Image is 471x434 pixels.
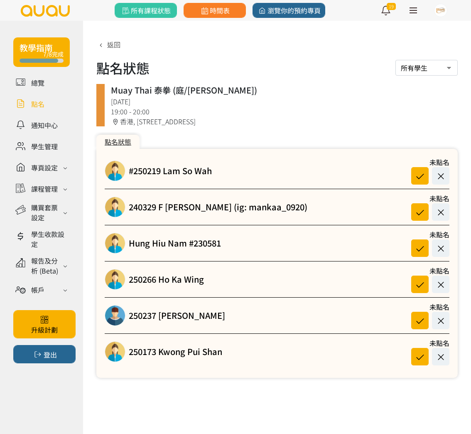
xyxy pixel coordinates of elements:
[111,106,451,116] div: 19:00 - 20:00
[129,273,204,286] a: 250266 Ho Ka Wing
[404,229,449,239] div: 未點名
[31,256,61,276] div: 報告及分析 (Beta)
[253,3,325,18] a: 瀏覽你的預約專頁
[13,310,76,338] a: 升級計劃
[20,5,71,17] img: logo.svg
[387,3,396,10] span: 19
[257,5,321,15] span: 瀏覽你的預約專頁
[96,39,120,49] a: 返回
[31,184,58,194] div: 課程管理
[111,96,451,106] div: [DATE]
[184,3,246,18] a: 時間表
[120,5,171,15] span: 所有課程狀態
[129,345,222,358] a: 250173 Kwong Pui Shan
[111,84,451,96] div: Muay Thai 泰拳 (庭/[PERSON_NAME])
[404,266,449,276] div: 未點名
[96,58,150,78] h1: 點名狀態
[129,201,307,213] a: 240329 F [PERSON_NAME] (ig: mankaa_0920)
[199,5,230,15] span: 時間表
[13,345,76,363] button: 登出
[96,135,140,149] div: 點名狀態
[31,202,61,222] div: 購買套票設定
[404,338,449,348] div: 未點名
[111,116,451,126] div: 香港, [STREET_ADDRESS]
[107,39,120,49] span: 返回
[404,302,449,312] div: 未點名
[115,3,177,18] a: 所有課程狀態
[404,193,449,203] div: 未點名
[31,163,58,173] div: 專頁設定
[129,309,225,322] a: 250237 [PERSON_NAME]
[31,285,44,295] div: 帳戶
[404,157,449,167] div: 未點名
[129,237,221,249] a: Hung Hiu Nam #230581
[129,165,212,177] a: #250219 Lam So Wah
